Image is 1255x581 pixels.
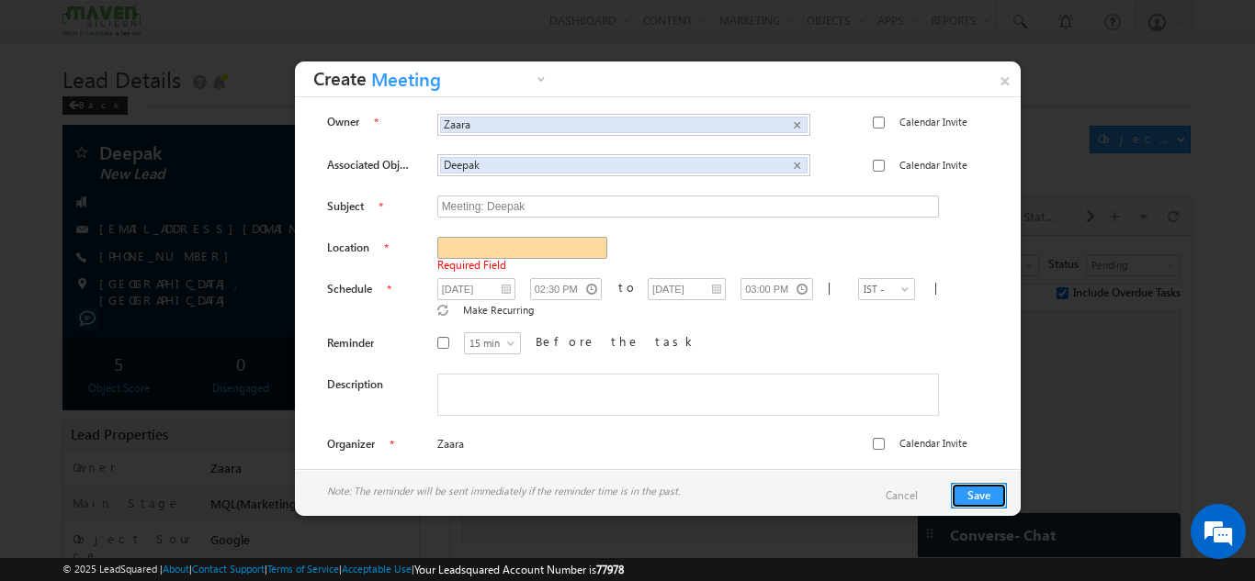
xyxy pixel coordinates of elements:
em: Start Chat [250,451,334,475]
label: Schedule [327,281,372,297]
span: 77978 [596,563,624,576]
img: d_60004797649_company_0_60004797649 [31,96,77,120]
a: Terms of Service [267,563,339,575]
label: Before the task [536,333,697,350]
span: Required Field [437,258,506,272]
a: Contact Support [192,563,265,575]
span: Zaara [437,436,808,453]
span: © 2025 LeadSquared | | | | | [62,561,624,578]
label: Associated Object [327,157,412,173]
label: Subject [327,198,364,215]
label: Owner [327,114,359,130]
label: Calendar Invite [899,435,967,452]
span: Your Leadsquared Account Number is [414,563,624,576]
a: IST - (GMT+05:30) [GEOGRAPHIC_DATA], [GEOGRAPHIC_DATA], [GEOGRAPHIC_DATA], [GEOGRAPHIC_DATA] [858,278,915,300]
a: Cancel [886,487,936,504]
span: 15 min [465,335,521,352]
span: | [934,279,945,295]
textarea: Type your message and hit 'Enter' [24,170,335,435]
a: Meeting [367,68,550,96]
span: | [828,279,839,295]
a: × [989,61,1021,94]
span: Note: The reminder will be sent immediately if the reminder time is in the past. [327,483,680,499]
span: Deepak [444,158,775,172]
span: Make Recurring [463,304,534,316]
span: × [793,117,801,133]
a: Acceptable Use [342,563,412,575]
label: Reminder [327,335,374,352]
a: 15 min [464,332,521,354]
h3: Create [313,61,550,96]
span: Zaara [444,117,775,131]
label: Description [327,376,383,393]
span: × [793,158,801,173]
a: About [163,563,189,575]
span: Meeting [367,70,532,98]
label: Organizer [327,436,375,453]
div: Minimize live chat window [301,9,345,53]
div: Chat with us now [96,96,309,120]
span: IST - (GMT+05:30) [GEOGRAPHIC_DATA], [GEOGRAPHIC_DATA], [GEOGRAPHIC_DATA], [GEOGRAPHIC_DATA] [859,281,894,380]
button: Save [951,483,1007,508]
div: to [618,279,627,296]
label: Location [327,240,369,256]
label: Calendar Invite [899,157,967,173]
label: Calendar Invite [899,114,967,130]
